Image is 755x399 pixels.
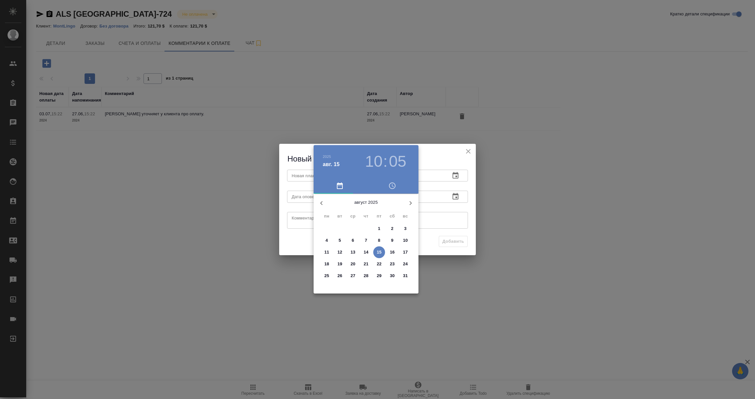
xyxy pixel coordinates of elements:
button: 15 [373,246,385,258]
p: 31 [403,273,408,279]
button: 27 [347,270,359,282]
p: 23 [390,261,395,267]
p: 15 [377,249,382,256]
p: 4 [325,237,328,244]
span: пт [373,213,385,219]
button: 31 [399,270,411,282]
p: 12 [338,249,342,256]
button: 20 [347,258,359,270]
button: 13 [347,246,359,258]
button: 2 [386,223,398,235]
p: 1 [378,225,380,232]
button: 3 [399,223,411,235]
button: 28 [360,270,372,282]
button: 8 [373,235,385,246]
p: 17 [403,249,408,256]
button: 23 [386,258,398,270]
p: 22 [377,261,382,267]
button: 30 [386,270,398,282]
p: 6 [352,237,354,244]
p: 24 [403,261,408,267]
button: 25 [321,270,333,282]
button: 5 [334,235,346,246]
p: 9 [391,237,393,244]
button: 26 [334,270,346,282]
p: 26 [338,273,342,279]
button: 17 [399,246,411,258]
p: 3 [404,225,406,232]
p: 14 [364,249,369,256]
p: 29 [377,273,382,279]
p: 16 [390,249,395,256]
h3: : [383,152,387,171]
button: 1 [373,223,385,235]
p: 25 [324,273,329,279]
p: 7 [365,237,367,244]
button: 22 [373,258,385,270]
p: 5 [339,237,341,244]
p: август 2025 [329,199,403,206]
p: 30 [390,273,395,279]
button: 12 [334,246,346,258]
p: 27 [351,273,356,279]
span: сб [386,213,398,219]
button: 05 [389,152,406,171]
p: 13 [351,249,356,256]
span: пн [321,213,333,219]
button: 11 [321,246,333,258]
p: 20 [351,261,356,267]
button: 24 [399,258,411,270]
p: 28 [364,273,369,279]
button: 29 [373,270,385,282]
p: 8 [378,237,380,244]
button: 19 [334,258,346,270]
span: чт [360,213,372,219]
span: ср [347,213,359,219]
button: 4 [321,235,333,246]
button: 10 [399,235,411,246]
button: 6 [347,235,359,246]
button: авг. 15 [323,161,339,168]
p: 2 [391,225,393,232]
button: 7 [360,235,372,246]
button: 9 [386,235,398,246]
p: 11 [324,249,329,256]
button: 14 [360,246,372,258]
span: вс [399,213,411,219]
p: 21 [364,261,369,267]
p: 10 [403,237,408,244]
button: 18 [321,258,333,270]
button: 21 [360,258,372,270]
button: 2025 [323,155,331,159]
p: 19 [338,261,342,267]
p: 18 [324,261,329,267]
button: 10 [365,152,382,171]
span: вт [334,213,346,219]
button: 16 [386,246,398,258]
